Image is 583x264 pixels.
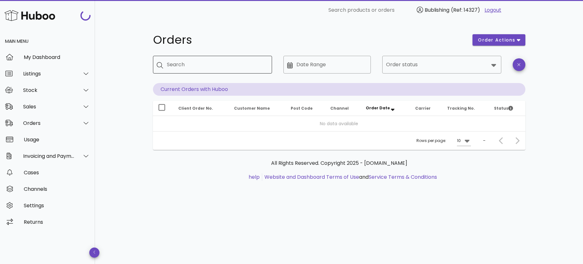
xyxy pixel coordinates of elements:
td: No data available [153,116,525,131]
div: Order status [382,56,501,74]
span: Bublishing [425,6,449,14]
div: 10 [457,138,461,144]
span: Channel [330,106,349,111]
th: Carrier [410,101,442,116]
a: Website and Dashboard Terms of Use [264,173,359,181]
div: Returns [24,219,90,225]
p: All Rights Reserved. Copyright 2025 - [DOMAIN_NAME] [158,159,520,167]
div: Usage [24,137,90,143]
th: Channel [325,101,361,116]
div: Listings [23,71,75,77]
th: Customer Name [229,101,286,116]
a: Service Terms & Conditions [369,173,437,181]
span: Client Order No. [178,106,213,111]
span: Order Date [366,105,390,111]
span: Carrier [415,106,431,111]
div: Cases [24,170,90,176]
span: Status [494,106,513,111]
div: Rows per page: [416,132,471,150]
a: Logout [485,6,501,14]
th: Tracking No. [442,101,489,116]
span: Tracking No. [447,106,475,111]
img: Huboo Logo [4,9,55,22]
div: 10Rows per page: [457,136,471,146]
th: Status [489,101,525,116]
th: Client Order No. [173,101,229,116]
div: Sales [23,104,75,110]
span: (Ref: 14327) [451,6,480,14]
span: Post Code [291,106,313,111]
div: Orders [23,120,75,126]
h1: Orders [153,34,465,46]
li: and [262,173,437,181]
span: order actions [478,37,516,43]
div: – [483,138,485,144]
a: help [249,173,260,181]
p: Current Orders with Huboo [153,83,525,96]
div: Stock [23,87,75,93]
div: My Dashboard [24,54,90,60]
button: order actions [472,34,525,46]
th: Order Date: Sorted descending. Activate to remove sorting. [361,101,410,116]
div: Settings [24,203,90,209]
th: Post Code [286,101,325,116]
div: Channels [24,186,90,192]
div: Invoicing and Payments [23,153,75,159]
span: Customer Name [234,106,270,111]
